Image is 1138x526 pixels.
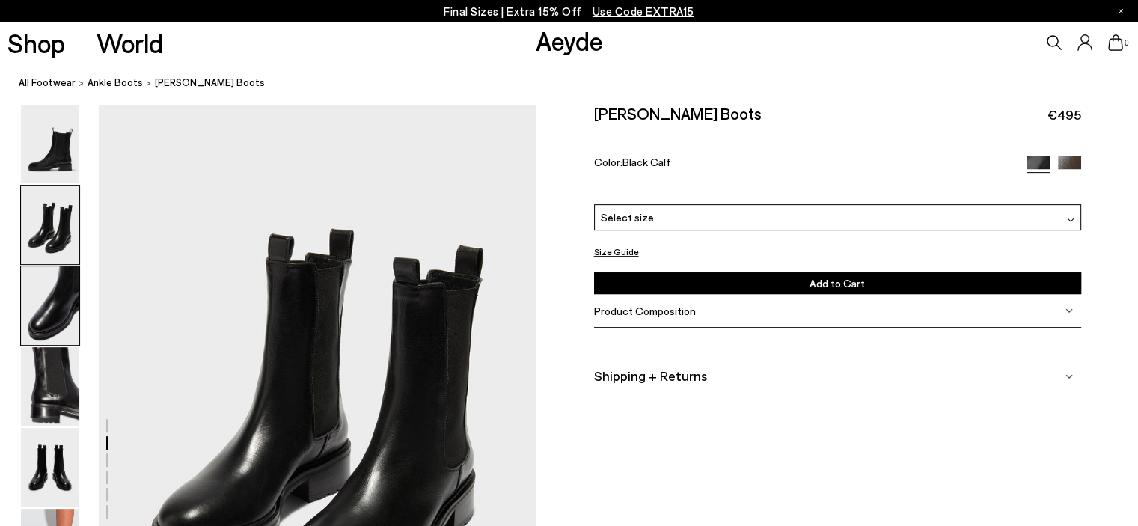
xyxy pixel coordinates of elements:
nav: breadcrumb [19,63,1138,104]
span: [PERSON_NAME] Boots [155,75,265,91]
img: Jack Chelsea Boots - Image 4 [21,347,79,426]
img: Jack Chelsea Boots - Image 2 [21,186,79,264]
p: Final Sizes | Extra 15% Off [444,2,694,21]
img: svg%3E [1065,373,1073,380]
img: Jack Chelsea Boots - Image 1 [21,105,79,183]
a: Shop [7,30,65,56]
button: Size Guide [594,246,639,257]
span: Product Composition [594,305,696,317]
a: All Footwear [19,75,76,91]
span: Shipping + Returns [594,367,707,385]
h2: [PERSON_NAME] Boots [594,104,762,123]
span: €495 [1047,105,1081,124]
span: Ankle Boots [88,76,143,88]
img: svg%3E [1067,216,1074,224]
span: Black Calf [622,156,670,168]
a: Aeyde [536,25,603,56]
span: 0 [1123,39,1131,47]
a: Ankle Boots [88,75,143,91]
img: Jack Chelsea Boots - Image 3 [21,266,79,345]
span: Navigate to /collections/ss25-final-sizes [593,4,694,18]
img: Jack Chelsea Boots - Image 5 [21,428,79,507]
img: svg%3E [1065,307,1073,314]
a: World [97,30,163,56]
span: Select size [601,211,654,224]
span: Add to Cart [810,277,865,290]
button: Add to Cart [594,272,1081,294]
a: 0 [1108,34,1123,51]
div: Color: [594,156,1012,173]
